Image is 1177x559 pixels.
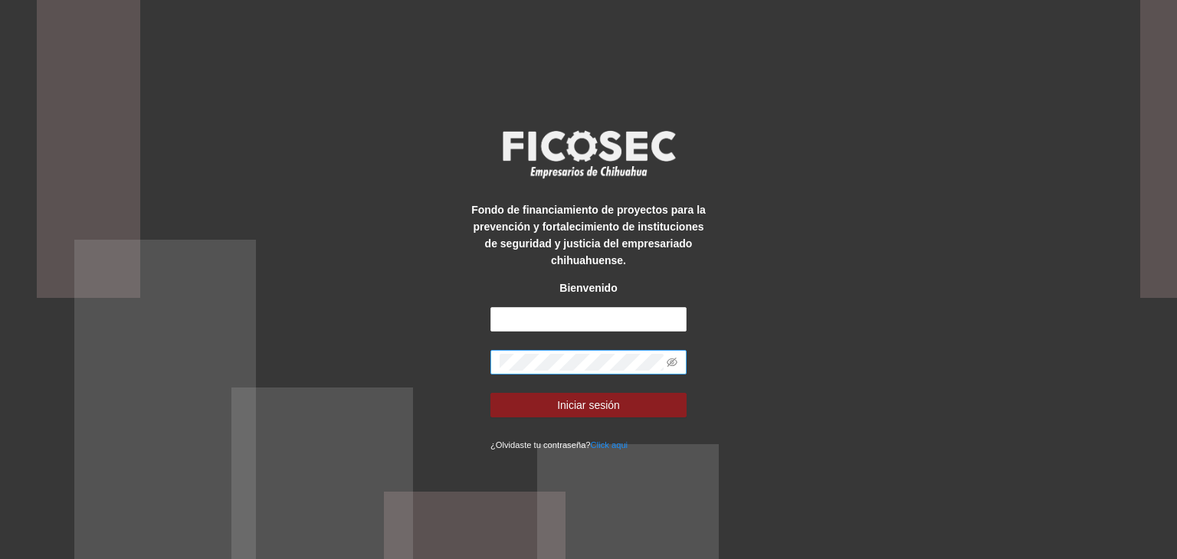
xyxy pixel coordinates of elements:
[557,397,620,414] span: Iniciar sesión
[490,440,628,449] small: ¿Olvidaste tu contraseña?
[559,282,617,294] strong: Bienvenido
[667,357,677,368] span: eye-invisible
[493,126,684,182] img: logo
[591,440,628,449] a: Click aqui
[490,393,687,417] button: Iniciar sesión
[471,204,706,266] strong: Fondo de financiamiento de proyectos para la prevención y fortalecimiento de instituciones de seg...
